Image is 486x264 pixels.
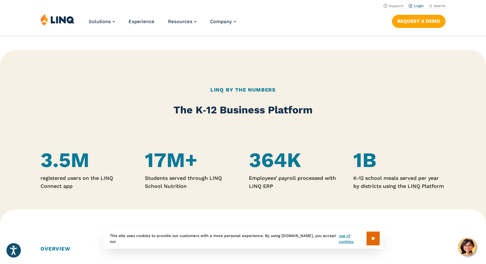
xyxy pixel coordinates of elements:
button: Hello, have a question? Let’s chat. [458,238,476,256]
a: use of cookies. [339,233,366,244]
nav: Primary Navigation [89,13,236,35]
img: LINQ | K‑12 Software [40,13,75,26]
p: Employees’ payroll processed with LINQ ERP [249,174,341,190]
span: Solutions [89,19,111,24]
h4: 364K [249,148,341,172]
a: Support [384,4,403,8]
a: Company [210,19,236,24]
h4: 17M+ [145,148,237,172]
span: Resources [168,19,192,24]
span: Company [210,19,232,24]
div: This site uses cookies to provide our customers with a more personal experience. By using [DOMAIN... [103,228,383,249]
a: Request a Demo [392,15,446,28]
p: Students served through LINQ School Nutrition [145,174,237,190]
p: registered users on the LINQ Connect app [40,174,133,190]
nav: Button Navigation [392,13,446,28]
a: Experience [128,19,155,24]
span: Search [434,4,446,8]
h4: 3.5M [40,148,133,172]
button: Open Search Bar [429,4,446,8]
h4: 1B [353,148,446,172]
h2: The K‑12 Business Platform [40,103,446,117]
p: K-12 school meals served per year by districts using the LINQ Platform [353,174,446,190]
a: Resources [168,19,197,24]
a: Solutions [89,19,115,24]
a: Login [409,4,424,8]
h2: LINQ By the Numbers [40,86,446,94]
